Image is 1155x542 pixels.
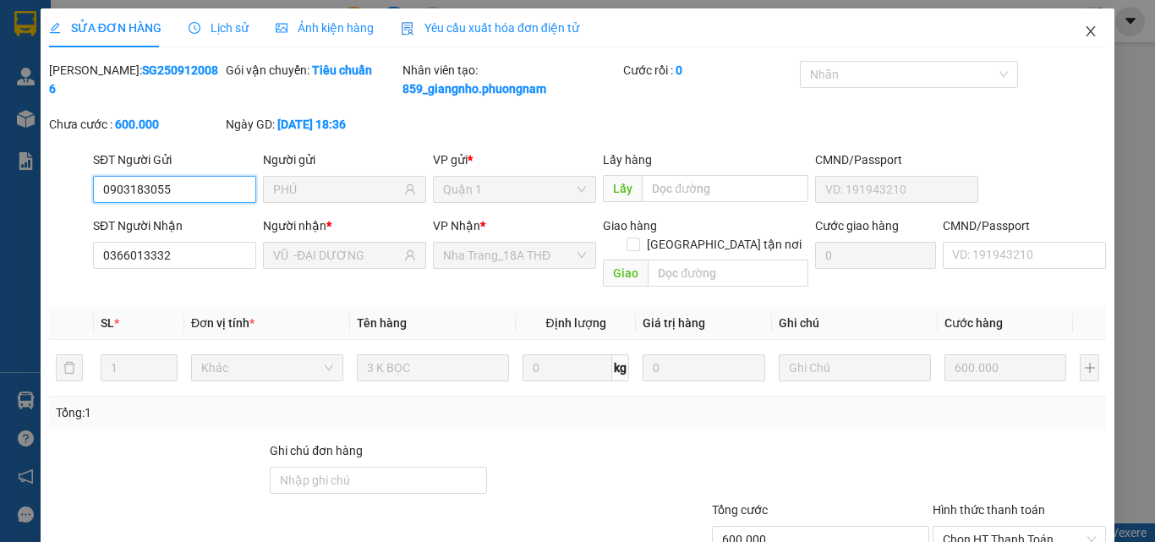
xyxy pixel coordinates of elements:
b: Tiêu chuẩn [312,63,372,77]
input: 0 [944,354,1066,381]
button: delete [56,354,83,381]
b: 600.000 [115,118,159,131]
span: [GEOGRAPHIC_DATA] tận nơi [640,235,808,254]
div: CMND/Passport [815,151,978,169]
b: 0 [676,63,682,77]
span: picture [276,22,287,34]
input: VD: 191943210 [815,176,978,203]
span: Lịch sử [189,21,249,35]
th: Ghi chú [772,307,938,340]
li: (c) 2017 [142,80,233,101]
span: Đơn vị tính [191,316,255,330]
input: Ghi chú đơn hàng [270,467,487,494]
span: VP Nhận [433,219,480,233]
div: SĐT Người Nhận [93,216,256,235]
div: Người gửi [263,151,426,169]
span: Giao hàng [603,219,657,233]
button: plus [1080,354,1099,381]
div: Ngày GD: [226,115,399,134]
span: edit [49,22,61,34]
span: Cước hàng [944,316,1003,330]
div: Cước rồi : [623,61,796,79]
div: CMND/Passport [943,216,1106,235]
label: Hình thức thanh toán [933,503,1045,517]
span: Giá trị hàng [643,316,705,330]
span: Lấy hàng [603,153,652,167]
b: [DOMAIN_NAME] [142,64,233,78]
span: Tổng cước [712,503,768,517]
div: Nhân viên tạo: [402,61,620,98]
span: user [404,249,416,261]
span: Lấy [603,175,642,202]
input: Tên người gửi [273,180,401,199]
label: Ghi chú đơn hàng [270,444,363,457]
div: [PERSON_NAME]: [49,61,222,98]
span: user [404,183,416,195]
div: SĐT Người Gửi [93,151,256,169]
input: Dọc đường [648,260,808,287]
span: Quận 1 [443,177,586,202]
div: Chưa cước : [49,115,222,134]
input: 0 [643,354,764,381]
button: Close [1067,8,1114,56]
span: clock-circle [189,22,200,34]
b: 859_giangnho.phuongnam [402,82,546,96]
input: VD: Bàn, Ghế [357,354,509,381]
img: logo.jpg [183,21,224,62]
span: kg [612,354,629,381]
span: Yêu cầu xuất hóa đơn điện tử [401,21,579,35]
div: VP gửi [433,151,596,169]
span: SỬA ĐƠN HÀNG [49,21,161,35]
span: Nha Trang_18A THĐ [443,243,586,268]
span: Giao [603,260,648,287]
input: Dọc đường [642,175,808,202]
div: Tổng: 1 [56,403,447,422]
input: Tên người nhận [273,246,401,265]
span: SL [101,316,114,330]
div: Người nhận [263,216,426,235]
span: Khác [201,355,333,380]
b: [DATE] 18:36 [277,118,346,131]
input: Ghi Chú [779,354,931,381]
span: Định lượng [545,316,605,330]
b: Phương Nam Express [21,109,93,218]
span: Tên hàng [357,316,407,330]
b: Gửi khách hàng [104,25,167,104]
input: Cước giao hàng [815,242,936,269]
span: close [1084,25,1098,38]
span: Ảnh kiện hàng [276,21,374,35]
label: Cước giao hàng [815,219,899,233]
img: icon [401,22,414,36]
div: Gói vận chuyển: [226,61,399,79]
